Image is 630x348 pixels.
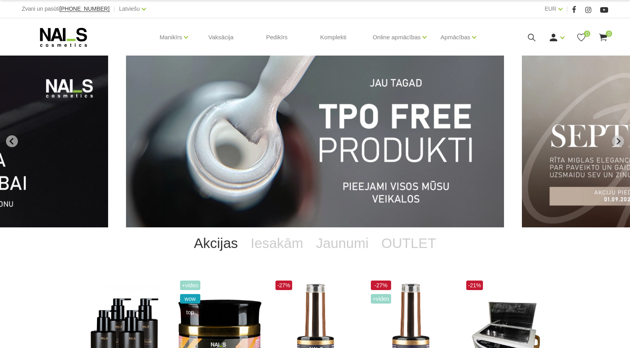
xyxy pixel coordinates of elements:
[612,135,624,147] button: Next slide
[576,33,586,42] a: 0
[126,56,504,227] li: 1 of 11
[22,4,110,14] div: Zvani un pasūti
[114,4,115,14] span: |
[440,21,470,53] a: Apmācības
[260,18,294,56] a: Pedikīrs
[545,4,556,13] a: EUR
[60,6,110,12] a: [PHONE_NUMBER]
[314,18,353,56] a: Komplekti
[180,294,201,304] span: wow
[372,21,421,53] a: Online apmācības
[371,281,392,290] span: -27%
[466,281,483,290] span: -21%
[244,227,310,259] a: Iesakām
[598,33,608,42] a: 0
[584,31,590,37] span: 0
[119,4,140,13] a: Latviešu
[375,227,442,259] a: OUTLET
[606,31,612,37] span: 0
[180,281,201,290] span: +Video
[275,281,293,290] span: -27%
[180,308,201,317] span: top
[160,21,182,53] a: Manikīrs
[310,227,375,259] a: Jaunumi
[566,4,568,14] span: |
[371,294,392,304] span: +Video
[202,18,240,56] a: Vaksācija
[6,135,18,147] button: Go to last slide
[188,227,244,259] a: Akcijas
